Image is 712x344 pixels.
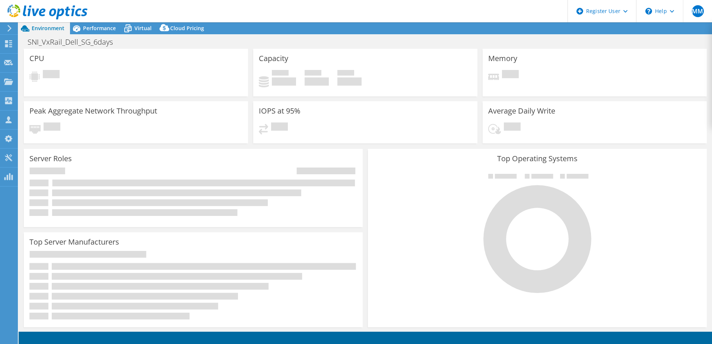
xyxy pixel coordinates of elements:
span: Cloud Pricing [170,25,204,32]
span: Pending [504,122,521,133]
span: Total [337,70,354,77]
h3: Top Server Manufacturers [29,238,119,246]
h1: SNI_VxRail_Dell_SG_6days [24,38,124,46]
span: Performance [83,25,116,32]
h3: IOPS at 95% [259,107,301,115]
span: Environment [32,25,64,32]
span: Virtual [134,25,152,32]
span: Pending [44,122,60,133]
span: Used [272,70,289,77]
span: Pending [43,70,60,80]
span: Free [305,70,321,77]
h3: Average Daily Write [488,107,555,115]
h4: 0 GiB [272,77,296,86]
span: Pending [502,70,519,80]
h3: Top Operating Systems [374,155,701,163]
h3: Memory [488,54,517,63]
h3: Server Roles [29,155,72,163]
h4: 0 GiB [337,77,362,86]
span: Pending [271,122,288,133]
h3: Capacity [259,54,288,63]
h3: Peak Aggregate Network Throughput [29,107,157,115]
h3: CPU [29,54,44,63]
span: MM [692,5,704,17]
svg: \n [645,8,652,15]
h4: 0 GiB [305,77,329,86]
